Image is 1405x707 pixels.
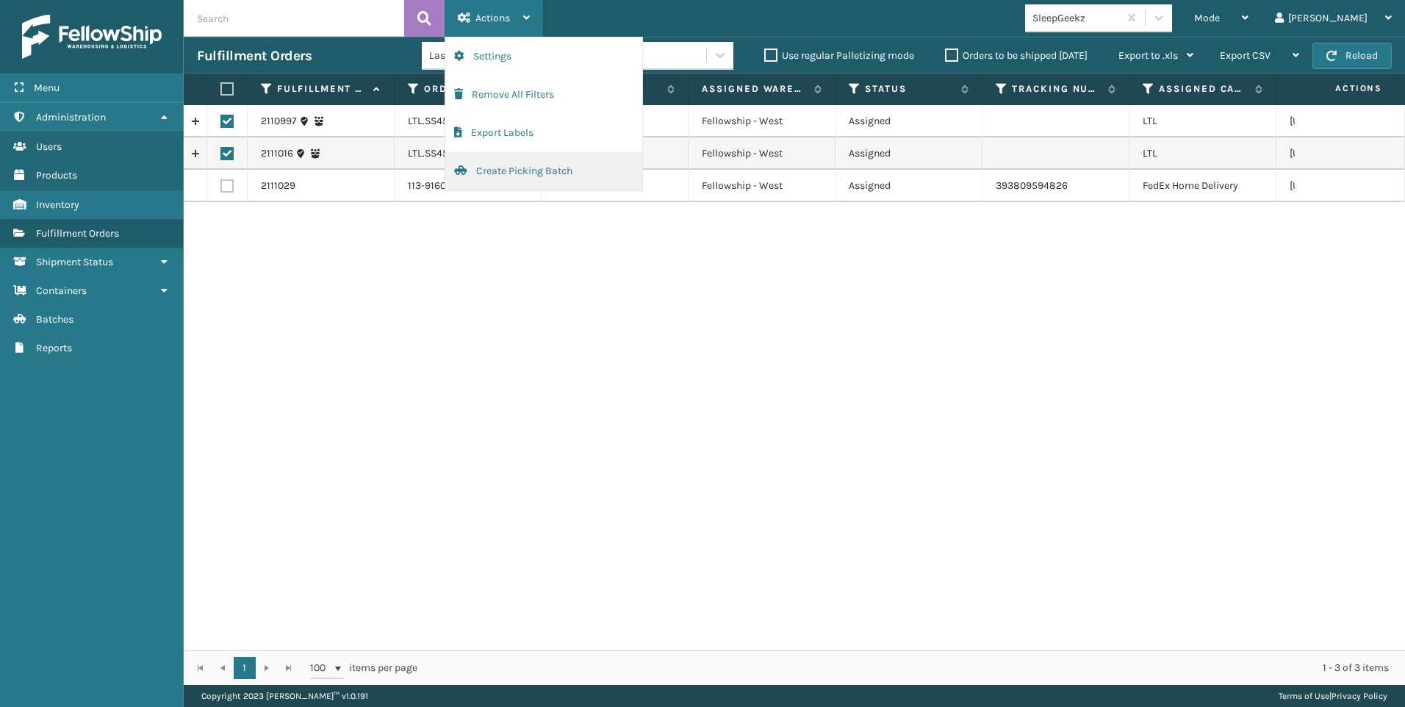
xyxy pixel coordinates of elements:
td: Fellowship - West [689,170,836,202]
td: LTL [1129,105,1276,137]
button: Create Picking Batch [445,152,642,190]
button: Reload [1312,43,1392,69]
span: Actions [1289,76,1391,101]
button: Settings [445,37,642,76]
button: Remove All Filters [445,76,642,114]
span: Export CSV [1220,49,1271,62]
span: Administration [36,111,106,123]
div: Last 90 Days [429,48,543,63]
td: Assigned [836,105,982,137]
a: 393809594826 [996,179,1068,192]
td: Assigned [836,137,982,170]
a: Terms of Use [1279,691,1329,701]
a: 1 [234,657,256,679]
label: Assigned Carrier Service [1159,82,1248,96]
img: logo [22,15,162,59]
span: Fulfillment Orders [36,227,119,240]
label: Status [865,82,954,96]
span: Shipment Status [36,256,113,268]
td: FedEx Home Delivery [1129,170,1276,202]
div: | [1279,685,1387,707]
td: Assigned [836,170,982,202]
span: Menu [34,82,60,94]
span: Reports [36,342,72,354]
span: 100 [310,661,332,675]
span: Users [36,140,62,153]
label: Orders to be shipped [DATE] [945,49,1088,62]
span: Products [36,169,77,182]
span: Containers [36,284,87,297]
label: Order Number [424,82,513,96]
label: Use regular Palletizing mode [764,49,914,62]
label: Fulfillment Order Id [277,82,366,96]
a: 2111029 [261,179,295,193]
span: Export to .xls [1118,49,1178,62]
td: LTL.SS45162 [395,105,542,137]
span: items per page [310,657,417,679]
a: 2110997 [261,114,297,129]
button: Export Labels [445,114,642,152]
a: 2111016 [261,146,293,161]
td: Fellowship - West [689,105,836,137]
span: Batches [36,313,73,326]
td: Fellowship - West [689,137,836,170]
label: Assigned Warehouse [702,82,807,96]
td: 113-9160403-8899460 [395,170,542,202]
p: Copyright 2023 [PERSON_NAME]™ v 1.0.191 [201,685,368,707]
td: LTL [1129,137,1276,170]
label: Tracking Number [1012,82,1101,96]
a: Privacy Policy [1332,691,1387,701]
div: SleepGeekz [1032,10,1120,26]
span: Inventory [36,198,79,211]
div: 1 - 3 of 3 items [438,661,1389,675]
span: Actions [475,12,510,24]
td: LTL.SS45161 [395,137,542,170]
span: Mode [1194,12,1220,24]
h3: Fulfillment Orders [197,47,312,65]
